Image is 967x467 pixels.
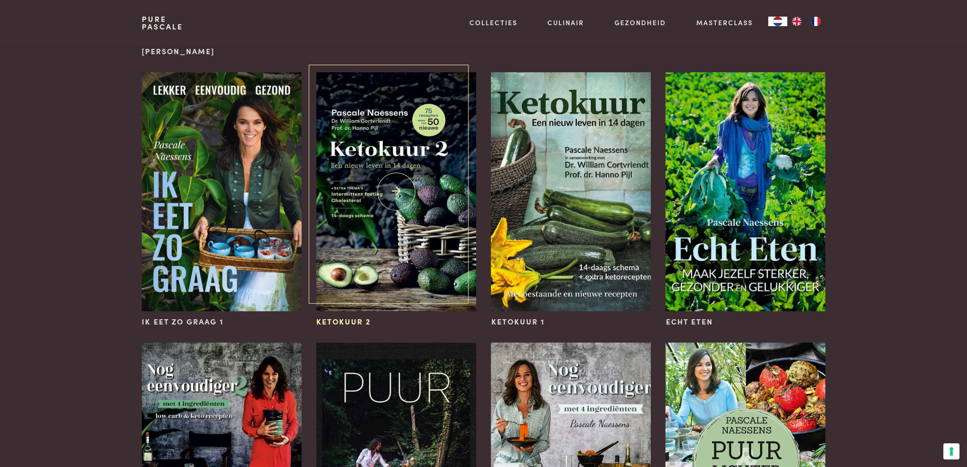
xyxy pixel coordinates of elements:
[787,17,806,26] a: EN
[469,18,518,28] a: Collecties
[142,72,301,327] a: Ik eet zo graag 1 Ik eet zo graag 1
[696,18,753,28] a: Masterclass
[316,72,476,327] a: Ketokuur 2 Ketokuur 2
[665,72,825,311] img: Echt eten
[768,17,787,26] div: Language
[142,316,224,327] span: Ik eet zo graag 1
[491,316,544,327] span: Ketokuur 1
[768,17,825,26] aside: Language selected: Nederlands
[943,443,959,459] button: Uw voorkeuren voor toestemming voor trackingtechnologieën
[768,17,787,26] a: NL
[142,72,301,311] img: Ik eet zo graag 1
[491,72,650,327] a: Ketokuur 1 Ketokuur 1
[142,34,301,57] span: De beste groenterecepten van [PERSON_NAME]
[806,17,825,26] a: FR
[787,17,825,26] ul: Language list
[316,72,476,311] img: Ketokuur 2
[665,316,713,327] span: Echt eten
[491,72,650,311] img: Ketokuur 1
[547,18,584,28] a: Culinair
[615,18,666,28] a: Gezondheid
[665,72,825,327] a: Echt eten Echt eten
[316,316,371,327] span: Ketokuur 2
[142,15,183,30] a: PurePascale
